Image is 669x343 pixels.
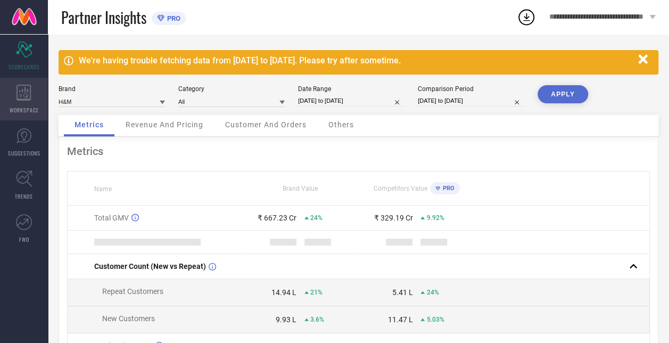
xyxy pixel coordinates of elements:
[440,185,455,192] span: PRO
[94,262,206,271] span: Customer Count (New vs Repeat)
[10,106,39,114] span: WORKSPACE
[271,288,296,297] div: 14.94 L
[418,95,524,107] input: Select comparison period
[19,235,29,243] span: FWD
[392,288,412,297] div: 5.41 L
[298,95,404,107] input: Select date range
[374,185,427,192] span: Competitors Value
[426,316,444,323] span: 5.03%
[59,85,165,93] div: Brand
[310,214,323,222] span: 24%
[538,85,588,103] button: APPLY
[178,85,285,93] div: Category
[8,149,40,157] span: SUGGESTIONS
[61,6,146,28] span: Partner Insights
[102,314,155,323] span: New Customers
[517,7,536,27] div: Open download list
[387,315,412,324] div: 11.47 L
[374,214,412,222] div: ₹ 329.19 Cr
[9,63,40,71] span: SCORECARDS
[79,55,633,66] div: We're having trouble fetching data from [DATE] to [DATE]. Please try after sometime.
[102,287,163,296] span: Repeat Customers
[94,185,112,193] span: Name
[225,120,307,129] span: Customer And Orders
[310,316,324,323] span: 3.6%
[328,120,354,129] span: Others
[164,14,180,22] span: PRO
[126,120,203,129] span: Revenue And Pricing
[418,85,524,93] div: Comparison Period
[426,214,444,222] span: 9.92%
[276,315,296,324] div: 9.93 L
[426,289,439,296] span: 24%
[94,214,129,222] span: Total GMV
[15,192,33,200] span: TRENDS
[298,85,404,93] div: Date Range
[310,289,323,296] span: 21%
[283,185,318,192] span: Brand Value
[258,214,296,222] div: ₹ 667.23 Cr
[75,120,104,129] span: Metrics
[67,145,650,158] div: Metrics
